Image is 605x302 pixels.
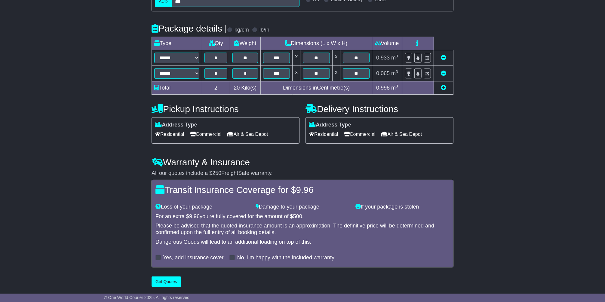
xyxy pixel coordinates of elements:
div: Please be advised that the quoted insurance amount is an approximation. The definitive price will... [155,223,450,236]
a: Remove this item [441,55,446,61]
div: Damage to your package [253,204,353,210]
label: Yes, add insurance cover [163,255,223,261]
div: If your package is stolen [352,204,453,210]
a: Add new item [441,85,446,91]
label: lb/in [260,27,269,33]
span: 500 [293,213,302,219]
div: All our quotes include a $ FreightSafe warranty. [152,170,453,177]
td: x [332,66,340,81]
sup: 3 [396,84,398,88]
td: Volume [372,37,402,50]
span: 9.96 [189,213,200,219]
span: 20 [234,85,240,91]
span: Air & Sea Depot [382,130,422,139]
span: 0.998 [376,85,390,91]
label: kg/cm [235,27,249,33]
span: 0.933 [376,55,390,61]
td: Total [152,81,202,94]
span: © One World Courier 2025. All rights reserved. [104,295,191,300]
label: No, I'm happy with the included warranty [237,255,334,261]
td: x [332,50,340,66]
h4: Warranty & Insurance [152,157,453,167]
label: Address Type [155,122,197,128]
td: Dimensions in Centimetre(s) [261,81,372,94]
label: Address Type [309,122,351,128]
span: m [391,70,398,76]
td: Type [152,37,202,50]
span: Residential [309,130,338,139]
button: Get Quotes [152,276,181,287]
div: For an extra $ you're fully covered for the amount of $ . [155,213,450,220]
h4: Package details | [152,23,227,33]
h4: Delivery Instructions [306,104,453,114]
td: Kilo(s) [230,81,261,94]
a: Remove this item [441,70,446,76]
span: Commercial [344,130,375,139]
h4: Transit Insurance Coverage for $ [155,185,450,195]
td: 2 [202,81,230,94]
td: Dimensions (L x W x H) [261,37,372,50]
span: Air & Sea Depot [228,130,268,139]
span: 0.065 [376,70,390,76]
span: m [391,55,398,61]
div: Loss of your package [152,204,253,210]
sup: 3 [396,54,398,58]
div: Dangerous Goods will lead to an additional loading on top of this. [155,239,450,246]
td: Weight [230,37,261,50]
td: x [293,50,300,66]
sup: 3 [396,69,398,74]
span: Commercial [190,130,221,139]
span: m [391,85,398,91]
span: Residential [155,130,184,139]
span: 9.96 [296,185,313,195]
td: x [293,66,300,81]
span: 250 [212,170,221,176]
td: Qty [202,37,230,50]
h4: Pickup Instructions [152,104,299,114]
